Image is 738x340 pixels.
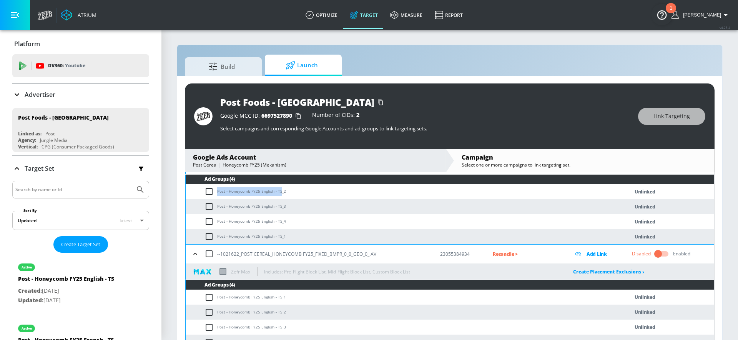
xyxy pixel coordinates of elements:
div: activePost - Honeycomb FY25 English - TSCreated:[DATE]Updated:[DATE] [12,256,149,311]
span: Launch [273,56,331,75]
p: Youtube [65,62,85,70]
button: Open Resource Center, 1 new notification [651,4,673,25]
div: Campaign [462,153,706,162]
div: Post Foods - [GEOGRAPHIC_DATA] [18,114,109,121]
div: Atrium [75,12,96,18]
td: Post - Honeycomb FY25 English - TS_3 [186,320,613,335]
td: Post - Honeycomb FY25 English - TS_3 [186,199,613,214]
div: Select one or more campaigns to link targeting set. [462,162,706,168]
p: Zefr Max [231,268,250,276]
div: 1 [670,8,672,18]
div: Linked as: [18,130,42,137]
div: Add Link [573,250,620,258]
span: Updated: [18,297,43,304]
div: Number of CIDs: [312,112,359,120]
p: DV360: [48,62,85,70]
div: Target Set [12,156,149,181]
th: Ad Groups (4) [186,175,714,184]
th: Ad Groups (4) [186,280,714,290]
span: Created: [18,287,42,294]
span: latest [120,217,132,224]
div: Post - Honeycomb FY25 English - TS [18,275,114,286]
td: Post - Honeycomb FY25 English - TS_2 [186,305,613,320]
td: Post - Honeycomb FY25 English - TS_2 [186,184,613,199]
div: Agency: [18,137,36,143]
p: Advertiser [25,90,55,99]
p: Unlinked [635,187,655,196]
p: Reconcile > [493,250,561,258]
div: Google Ads AccountPost Cereal | Honeycomb FY25 (Mekanism) [185,149,445,172]
p: Includes: Pre-Flight Block List, Mid-Flight Block List, Custom Block List [264,268,410,276]
a: measure [384,1,429,29]
div: Post Foods - [GEOGRAPHIC_DATA] [220,96,374,108]
p: 23055384934 [440,250,480,258]
span: Create Target Set [61,240,100,249]
span: Build [193,57,251,76]
button: Create Target Set [53,236,108,253]
div: Jungle Media [40,137,68,143]
span: 2 [356,111,359,118]
td: Post - Honeycomb FY25 English - TS_4 [186,214,613,229]
div: Vertical: [18,143,38,150]
div: active [22,327,32,330]
p: --1021622_POST CEREAL_HONEYCOMB FY25_FIXED_BMPR_0_0_GEO_0_ AV [217,250,376,258]
div: Disabled [632,250,651,257]
div: DV360: Youtube [12,54,149,77]
div: Post [45,130,55,137]
span: login as: anthony.rios@zefr.com [680,12,721,18]
td: Post - Honeycomb FY25 English - TS_1 [186,229,613,244]
p: Add Link [587,250,607,258]
button: [PERSON_NAME] [672,10,730,20]
p: [DATE] [18,286,114,296]
div: Post Foods - [GEOGRAPHIC_DATA]Linked as:PostAgency:Jungle MediaVertical:CPG (Consumer Packaged Go... [12,108,149,152]
div: Platform [12,33,149,55]
div: active [22,265,32,269]
label: Sort By [22,208,38,213]
p: Unlinked [635,323,655,332]
p: [DATE] [18,296,114,305]
div: Updated [18,217,37,224]
p: Unlinked [635,217,655,226]
p: Unlinked [635,232,655,241]
a: Atrium [61,9,96,21]
a: optimize [299,1,344,29]
p: Platform [14,40,40,48]
div: Enabled [673,250,690,257]
p: Select campaigns and corresponding Google Accounts and ad-groups to link targeting sets. [220,125,630,132]
p: Target Set [25,164,54,173]
p: Unlinked [635,293,655,302]
div: Google Ads Account [193,153,438,162]
div: CPG (Consumer Packaged Goods) [42,143,114,150]
span: 6697527890 [261,112,292,119]
div: Advertiser [12,84,149,105]
input: Search by name or Id [15,185,132,195]
div: Post Cereal | Honeycomb FY25 (Mekanism) [193,162,438,168]
span: v 4.25.4 [720,25,730,30]
p: Unlinked [635,308,655,317]
a: Create Placement Exclusions › [573,268,644,275]
p: Unlinked [635,202,655,211]
a: Target [344,1,384,29]
a: Report [429,1,469,29]
div: Google MCC ID: [220,112,304,120]
td: Post - Honeycomb FY25 English - TS_1 [186,290,613,305]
